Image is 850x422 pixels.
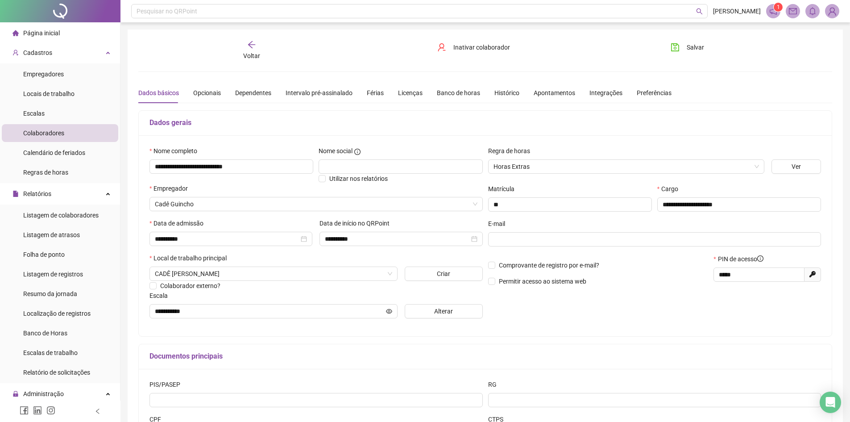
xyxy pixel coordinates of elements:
[155,267,392,280] span: RUA FREDERICO OZANAN 560 TAUBATE
[534,88,575,98] div: Apontamentos
[138,88,179,98] div: Dados básicos
[637,88,672,98] div: Preferências
[149,351,821,362] h5: Documentos principais
[437,269,450,279] span: Criar
[149,146,203,156] label: Nome completo
[671,43,680,52] span: save
[12,191,19,197] span: file
[405,304,483,318] button: Alterar
[696,8,703,15] span: search
[718,254,763,264] span: PIN de acesso
[657,184,684,194] label: Cargo
[757,255,763,262] span: info-circle
[23,390,64,397] span: Administração
[23,369,90,376] span: Relatório de solicitações
[771,159,821,174] button: Ver
[769,7,777,15] span: notification
[398,88,423,98] div: Licenças
[23,310,91,317] span: Localização de registros
[367,88,384,98] div: Férias
[664,40,711,54] button: Salvar
[149,184,194,193] label: Empregador
[149,253,232,263] label: Local de trabalho principal
[488,146,536,156] label: Regra de horas
[23,169,68,176] span: Regras de horas
[23,149,85,156] span: Calendário de feriados
[499,278,586,285] span: Permitir acesso ao sistema web
[589,88,622,98] div: Integrações
[23,190,51,197] span: Relatórios
[243,52,260,59] span: Voltar
[149,117,821,128] h5: Dados gerais
[46,406,55,415] span: instagram
[687,42,704,52] span: Salvar
[431,40,517,54] button: Inativar colaborador
[488,219,511,229] label: E-mail
[12,50,19,56] span: user-add
[354,149,361,155] span: info-circle
[434,306,453,316] span: Alterar
[23,71,64,78] span: Empregadores
[33,406,42,415] span: linkedin
[809,7,817,15] span: bell
[23,231,80,238] span: Listagem de atrasos
[23,212,99,219] span: Listagem de colaboradores
[23,271,83,278] span: Listagem de registros
[792,162,801,171] span: Ver
[789,7,797,15] span: mail
[23,349,78,356] span: Escalas de trabalho
[235,88,271,98] div: Dependentes
[499,262,599,269] span: Comprovante de registro por e-mail?
[777,4,780,10] span: 1
[825,4,839,18] img: 85808
[319,218,395,228] label: Data de início no QRPoint
[713,6,761,16] span: [PERSON_NAME]
[149,380,186,389] label: PIS/PASEP
[23,330,67,337] span: Banco de Horas
[494,88,519,98] div: Histórico
[386,308,392,314] span: eye
[820,392,841,413] div: Open Intercom Messenger
[493,160,759,173] span: Horas Extras
[286,88,352,98] div: Intervalo pré-assinalado
[329,175,388,182] span: Utilizar nos relatórios
[12,391,19,397] span: lock
[437,43,446,52] span: user-delete
[155,197,477,211] span: Cadê Guincho
[23,130,64,137] span: Colaboradores
[23,251,65,258] span: Folha de ponto
[160,282,220,289] span: Colaborador externo?
[149,291,174,301] label: Escala
[23,290,77,297] span: Resumo da jornada
[23,49,52,56] span: Cadastros
[405,267,483,281] button: Criar
[23,29,60,37] span: Página inicial
[23,90,75,97] span: Locais de trabalho
[488,184,520,194] label: Matrícula
[319,146,352,156] span: Nome social
[20,406,29,415] span: facebook
[149,218,209,228] label: Data de admissão
[488,380,502,389] label: RG
[453,42,510,52] span: Inativar colaborador
[247,40,256,49] span: arrow-left
[437,88,480,98] div: Banco de horas
[23,110,45,117] span: Escalas
[193,88,221,98] div: Opcionais
[774,3,783,12] sup: 1
[12,30,19,36] span: home
[95,408,101,414] span: left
